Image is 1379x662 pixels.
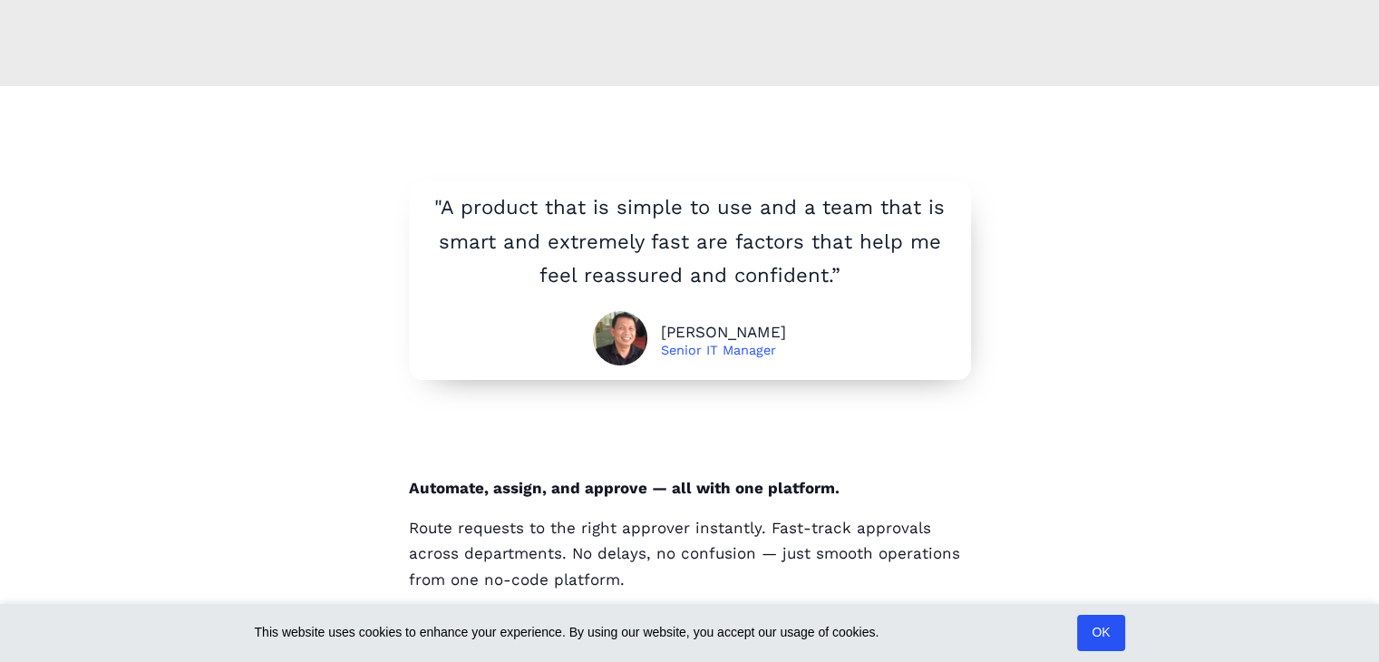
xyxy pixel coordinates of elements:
[1077,615,1124,651] a: OK
[432,190,948,293] div: "A product that is simple to use and a team that is smart and extremely fast are factors that hel...
[409,515,971,594] p: Route requests to the right approver instantly. Fast-track approvals across departments. No delay...
[593,311,647,365] img: ronald tibay
[661,321,786,345] div: [PERSON_NAME]
[255,622,1067,644] span: This website uses cookies to enhance your experience. By using our website, you accept our usage ...
[661,345,786,357] div: Senior IT Manager
[409,479,840,497] strong: Automate, assign, and approve — all with one platform.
